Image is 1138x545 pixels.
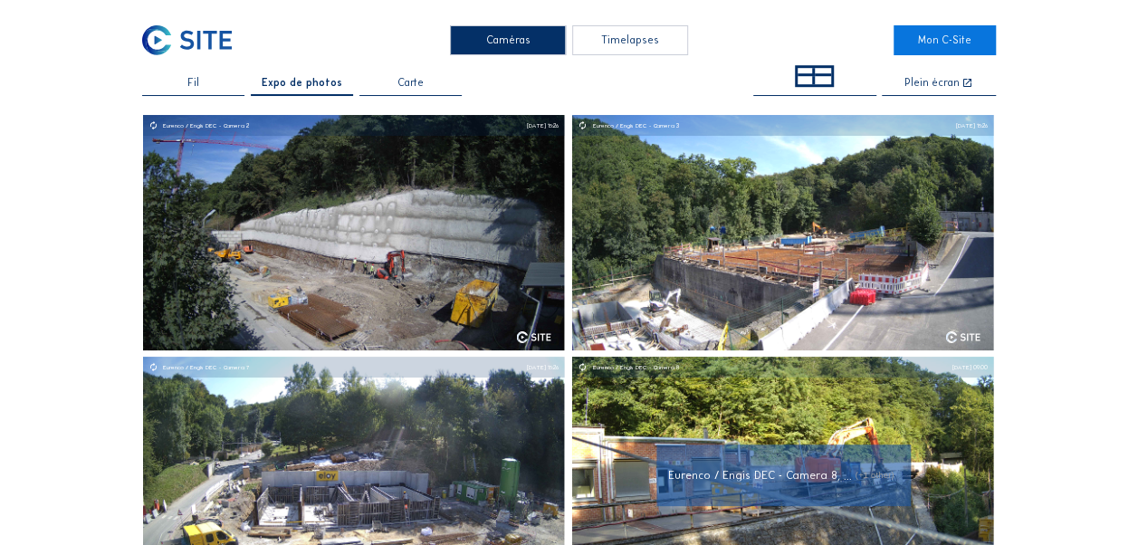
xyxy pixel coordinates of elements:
a: C-SITE Logo [142,25,244,55]
img: Image [572,115,994,351]
a: Eurenco / Engis DECCamera 3[DATE] 15:26Imagelogo [572,115,994,351]
div: [DATE] 09:00 [952,364,988,370]
img: C-SITE Logo [142,25,232,55]
span: Carte [397,78,424,89]
div: Camera 2 [224,122,249,129]
div: Caméras [450,25,566,55]
div: Eurenco / Engis DEC [592,122,653,129]
span: Eurenco / Engis DEC - Camera 8, ... [668,468,852,482]
div: [DATE] 15:26 [956,122,988,129]
span: (+1 other) [856,466,894,484]
div: Camera 7 [224,364,249,370]
div: [DATE] 15:26 [527,122,559,129]
div: Eurenco / Engis DEC [163,364,224,370]
img: Image [142,115,564,351]
div: Plein écran [904,78,960,90]
div: Eurenco / Engis DEC [592,364,653,370]
div: [DATE] 15:26 [527,364,559,370]
div: Timelapses [572,25,688,55]
a: Mon C-Site [894,25,996,55]
div: Eurenco / Engis DEC - Camera 8, ...(+1 other) [668,466,900,484]
a: Eurenco / Engis DECCamera 2[DATE] 15:26Imagelogo [142,115,564,351]
div: Eurenco / Engis DEC [163,122,224,129]
div: Camera 8 [654,364,679,370]
img: logo [946,331,980,343]
span: Fil [187,78,199,89]
div: Camera 3 [654,122,679,129]
span: Expo de photos [262,78,342,89]
img: logo [516,331,550,343]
